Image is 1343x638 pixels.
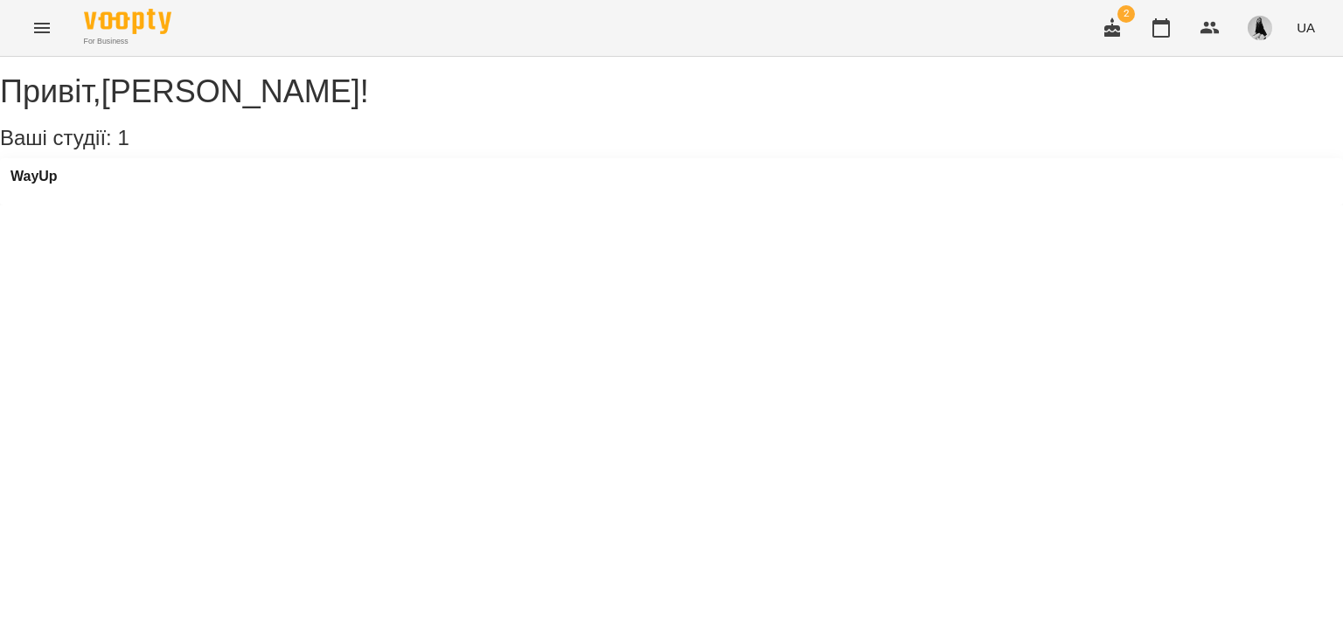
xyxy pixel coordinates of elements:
[10,169,58,184] a: WayUp
[84,9,171,34] img: Voopty Logo
[1297,18,1315,37] span: UA
[117,126,129,149] span: 1
[1117,5,1135,23] span: 2
[84,36,171,47] span: For Business
[21,7,63,49] button: Menu
[1248,16,1272,40] img: 1ec0e5e8bbc75a790c7d9e3de18f101f.jpeg
[1290,11,1322,44] button: UA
